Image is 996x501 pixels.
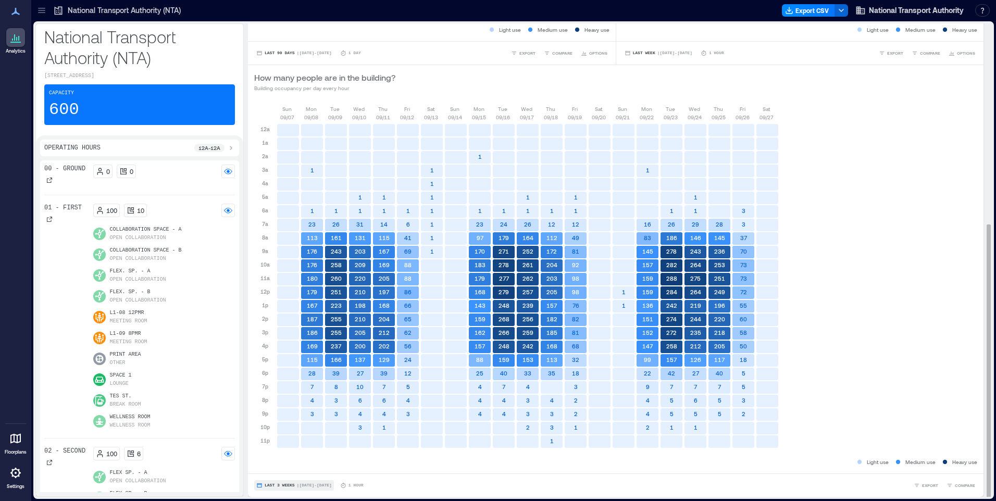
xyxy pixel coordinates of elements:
[404,234,412,241] text: 41
[254,48,334,58] button: Last 90 Days |[DATE]-[DATE]
[307,248,317,255] text: 176
[740,234,748,241] text: 37
[380,221,388,228] text: 14
[110,288,166,296] p: Flex. Sp. - B
[666,316,677,322] text: 274
[690,302,701,309] text: 219
[867,26,889,34] p: Light use
[475,329,485,336] text: 162
[430,234,434,241] text: 1
[2,426,30,458] a: Floorplans
[280,113,294,121] p: 09/07
[526,194,530,201] text: 1
[692,221,699,228] text: 29
[522,275,533,282] text: 262
[430,248,434,255] text: 1
[522,289,533,295] text: 257
[475,261,485,268] text: 183
[640,113,654,121] p: 09/22
[546,329,557,336] text: 185
[379,261,390,268] text: 169
[642,329,653,336] text: 152
[262,315,268,323] p: 2p
[646,167,650,173] text: 1
[262,193,268,201] p: 5a
[763,105,770,113] p: Sat
[355,261,366,268] text: 209
[355,248,366,255] text: 203
[782,4,835,17] button: Export CSV
[592,113,606,121] p: 09/20
[262,152,268,160] p: 2a
[262,179,268,187] p: 4a
[44,204,82,212] p: 01 - First
[522,329,533,336] text: 259
[427,105,434,113] p: Sat
[714,105,723,113] p: Thu
[740,275,747,282] text: 73
[905,26,936,34] p: Medium use
[714,261,725,268] text: 253
[499,302,509,309] text: 248
[595,105,602,113] p: Sat
[262,206,268,215] p: 6a
[714,248,725,255] text: 236
[307,329,318,336] text: 186
[584,26,609,34] p: Heavy use
[642,289,653,295] text: 159
[353,105,365,113] p: Wed
[740,289,747,295] text: 72
[500,221,507,228] text: 24
[694,194,698,201] text: 1
[622,289,626,295] text: 1
[475,316,485,322] text: 159
[378,105,388,113] p: Thu
[404,248,412,255] text: 69
[262,233,268,242] p: 8a
[666,302,677,309] text: 242
[406,207,410,214] text: 1
[355,302,366,309] text: 198
[331,248,342,255] text: 243
[546,302,557,309] text: 157
[572,261,579,268] text: 92
[522,316,533,322] text: 256
[406,221,410,228] text: 6
[130,167,133,176] p: 0
[307,275,318,282] text: 180
[520,113,534,121] p: 09/17
[572,221,579,228] text: 12
[642,248,653,255] text: 145
[622,48,694,58] button: Last Week |[DATE]-[DATE]
[499,289,509,295] text: 279
[475,343,485,349] text: 157
[499,316,509,322] text: 268
[869,5,964,16] span: National Transport Authority
[522,261,533,268] text: 261
[716,221,723,228] text: 28
[331,289,342,295] text: 251
[334,207,338,214] text: 1
[376,113,390,121] p: 09/11
[912,480,940,491] button: EXPORT
[522,234,533,241] text: 164
[509,48,538,58] button: EXPORT
[690,234,701,241] text: 146
[198,144,220,152] p: 12a - 12a
[430,180,434,187] text: 1
[642,343,653,349] text: 147
[110,246,182,255] p: Collaboration Space - B
[670,207,674,214] text: 1
[572,343,579,349] text: 68
[430,194,434,201] text: 1
[664,113,678,121] p: 09/23
[618,105,627,113] p: Sun
[574,207,578,214] text: 1
[668,221,675,228] text: 26
[579,48,609,58] button: OPTIONS
[519,50,536,56] span: EXPORT
[110,234,166,242] p: Open Collaboration
[616,113,630,121] p: 09/21
[499,261,509,268] text: 278
[448,113,462,121] p: 09/14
